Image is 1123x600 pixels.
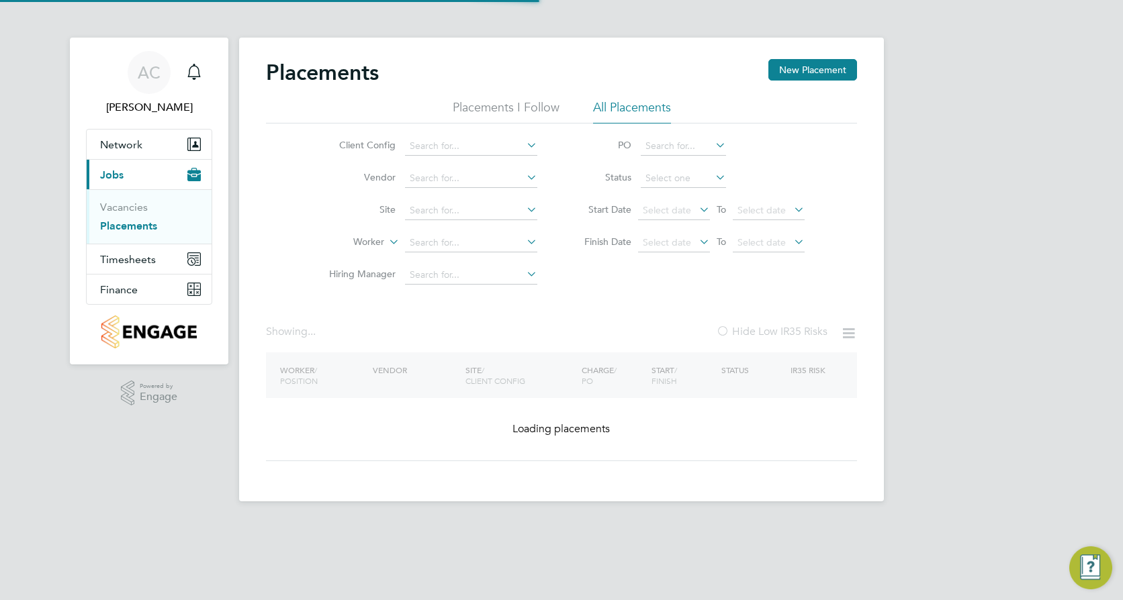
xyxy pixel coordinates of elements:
input: Search for... [405,266,537,285]
label: Client Config [318,139,396,151]
span: Timesheets [100,253,156,266]
span: Network [100,138,142,151]
button: New Placement [768,59,857,81]
label: Vendor [318,171,396,183]
a: Placements [100,219,157,232]
div: Showing [266,325,318,339]
label: Worker [307,236,384,249]
nav: Main navigation [70,38,228,364]
input: Search for... [641,137,726,156]
span: Engage [140,391,177,403]
button: Timesheets [87,244,212,274]
label: Finish Date [571,236,631,248]
a: Go to home page [86,315,212,348]
input: Search for... [405,234,537,252]
label: Hide Low IR35 Risks [716,325,827,338]
span: ... [308,325,316,338]
button: Engage Resource Center [1069,546,1112,589]
span: To [713,233,730,250]
label: Start Date [571,203,631,215]
img: countryside-properties-logo-retina.png [101,315,196,348]
input: Search for... [405,201,537,220]
label: PO [571,139,631,151]
span: Powered by [140,381,177,392]
h2: Placements [266,59,379,86]
input: Select one [641,169,726,188]
li: Placements I Follow [453,99,559,123]
div: Jobs [87,189,212,244]
span: Select date [643,204,691,216]
input: Search for... [405,169,537,188]
a: AC[PERSON_NAME] [86,51,212,115]
button: Finance [87,274,212,304]
span: Select date [737,236,786,248]
input: Search for... [405,137,537,156]
span: Finance [100,283,138,296]
button: Network [87,130,212,159]
span: To [713,201,730,218]
span: Select date [643,236,691,248]
span: AC [138,64,161,81]
label: Hiring Manager [318,268,396,280]
a: Powered byEngage [121,381,178,406]
a: Vacancies [100,201,148,213]
label: Status [571,171,631,183]
button: Jobs [87,160,212,189]
span: Jobs [100,168,124,181]
label: Site [318,203,396,215]
span: Select date [737,204,786,216]
span: Aimee Clark [86,99,212,115]
li: All Placements [593,99,671,123]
